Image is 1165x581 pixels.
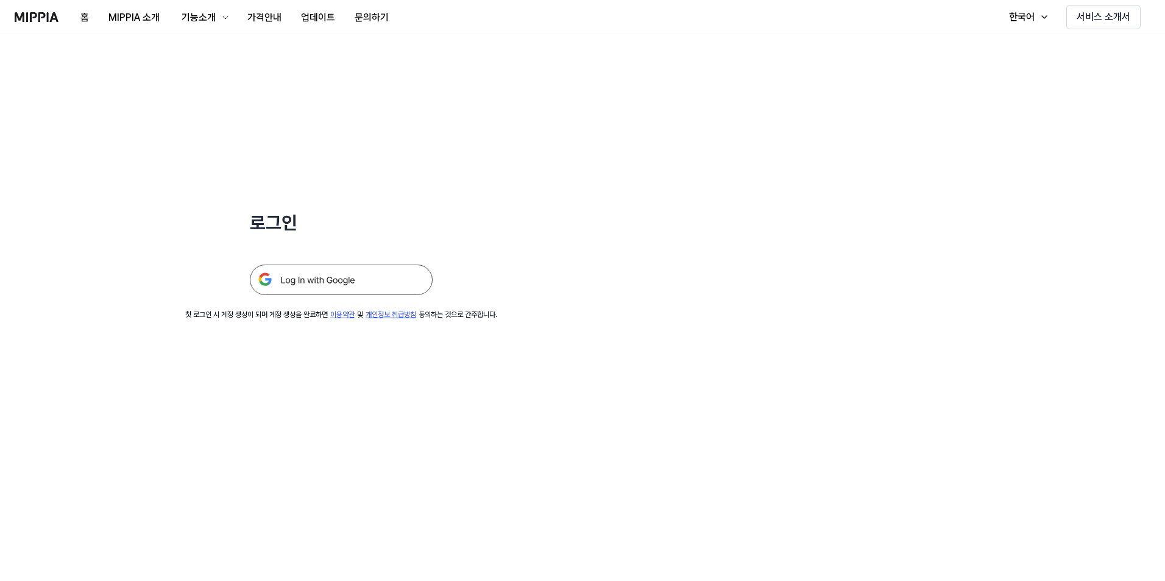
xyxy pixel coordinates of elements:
button: 가격안내 [238,5,291,30]
img: 구글 로그인 버튼 [250,265,433,295]
button: MIPPIA 소개 [99,5,169,30]
a: 개인정보 취급방침 [366,310,416,319]
h1: 로그인 [250,210,433,235]
div: 첫 로그인 시 계정 생성이 되며 계정 생성을 완료하면 및 동의하는 것으로 간주합니다. [185,310,497,320]
button: 업데이트 [291,5,345,30]
button: 한국어 [997,5,1057,29]
button: 문의하기 [345,5,398,30]
div: 기능소개 [179,10,218,25]
div: 한국어 [1007,10,1037,24]
button: 서비스 소개서 [1066,5,1141,29]
button: 홈 [71,5,99,30]
button: 기능소개 [169,5,238,30]
a: 이용약관 [330,310,355,319]
img: logo [15,12,58,22]
a: 업데이트 [291,1,345,34]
